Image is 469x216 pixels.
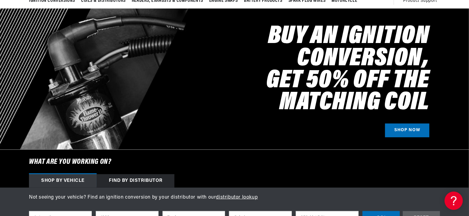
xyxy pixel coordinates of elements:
[29,194,440,202] p: Not seeing your vehicle? Find an ignition conversion by your distributor with our
[385,124,429,137] a: SHOP NOW
[29,174,97,188] div: Shop by vehicle
[169,26,429,114] h2: Buy an Ignition Conversion, Get 50% off the Matching Coil
[14,150,455,174] h6: What are you working on?
[216,195,258,200] a: distributor lookup
[97,174,174,188] div: Find by Distributor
